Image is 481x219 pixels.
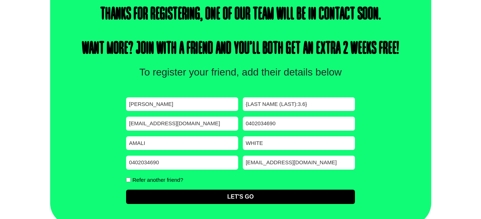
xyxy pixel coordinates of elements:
p: To register your friend, add their details below [134,65,347,80]
input: Email * [126,117,238,131]
input: Last name * [243,97,355,111]
label: Refer another friend? [133,177,183,182]
input: Friend email address * [243,156,355,170]
input: Friend phone number * [126,156,238,170]
input: Friend last name * [243,136,355,150]
input: Let's Go [126,190,355,204]
input: Friend first name * [126,136,238,150]
input: Phone * [243,117,355,131]
h4: Thanks for registering, one of our team will be in contact soon. Want more? Join with a friend an... [77,6,404,58]
input: First name * [126,97,238,111]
